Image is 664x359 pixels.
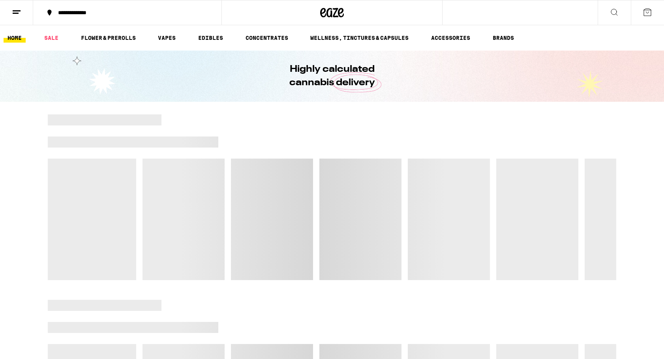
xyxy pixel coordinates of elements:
[267,63,397,90] h1: Highly calculated cannabis delivery
[154,33,180,43] a: VAPES
[77,33,140,43] a: FLOWER & PREROLLS
[427,33,474,43] a: ACCESSORIES
[242,33,292,43] a: CONCENTRATES
[4,33,26,43] a: HOME
[489,33,518,43] button: BRANDS
[194,33,227,43] a: EDIBLES
[306,33,413,43] a: WELLNESS, TINCTURES & CAPSULES
[40,33,62,43] a: SALE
